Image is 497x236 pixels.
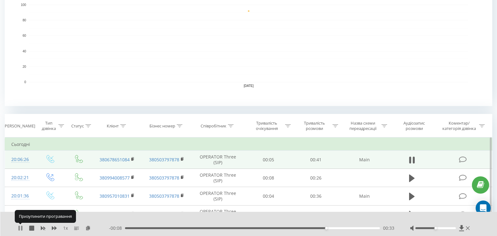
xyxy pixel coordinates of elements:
[23,50,26,53] text: 40
[191,187,245,205] td: OPERATOR Three (SIP)
[149,193,179,199] a: 380503797878
[11,208,29,221] div: 20:00:06
[24,80,26,84] text: 0
[23,19,26,22] text: 80
[149,211,179,217] a: 380503797878
[100,157,130,163] a: 380678651084
[3,123,35,129] div: [PERSON_NAME]
[245,205,292,223] td: 00:20
[435,227,437,229] div: Accessibility label
[11,153,29,166] div: 20:06:26
[149,175,179,181] a: 380503797878
[100,175,130,181] a: 380994008577
[383,225,394,231] span: 00:33
[5,138,492,151] td: Сьогодні
[325,227,328,229] div: Accessibility label
[201,123,226,129] div: Співробітник
[250,121,284,131] div: Тривалість очікування
[100,211,130,217] a: 380952011739
[15,210,76,223] div: Призупинити програвання
[107,123,119,129] div: Клієнт
[191,205,245,223] td: OPERATOR Three (SIP)
[21,3,26,7] text: 100
[11,172,29,184] div: 20:02:21
[292,187,340,205] td: 00:36
[244,84,254,88] text: [DATE]
[109,225,125,231] span: - 00:08
[100,193,130,199] a: 380957010831
[63,225,68,231] span: 1 x
[441,121,478,131] div: Коментар/категорія дзвінка
[23,65,26,68] text: 20
[340,151,389,169] td: Main
[292,205,340,223] td: 00:40
[149,157,179,163] a: 380503797878
[245,187,292,205] td: 00:04
[149,123,175,129] div: Бізнес номер
[23,34,26,38] text: 60
[191,169,245,187] td: OPERATOR Three (SIP)
[245,151,292,169] td: 00:05
[395,121,434,131] div: Аудіозапис розмови
[476,201,491,216] div: Open Intercom Messenger
[41,121,57,131] div: Тип дзвінка
[346,121,380,131] div: Назва схеми переадресації
[292,151,340,169] td: 00:41
[292,169,340,187] td: 00:26
[298,121,331,131] div: Тривалість розмови
[71,123,84,129] div: Статус
[340,187,389,205] td: Main
[11,190,29,202] div: 20:01:36
[191,151,245,169] td: OPERATOR Three (SIP)
[245,169,292,187] td: 00:08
